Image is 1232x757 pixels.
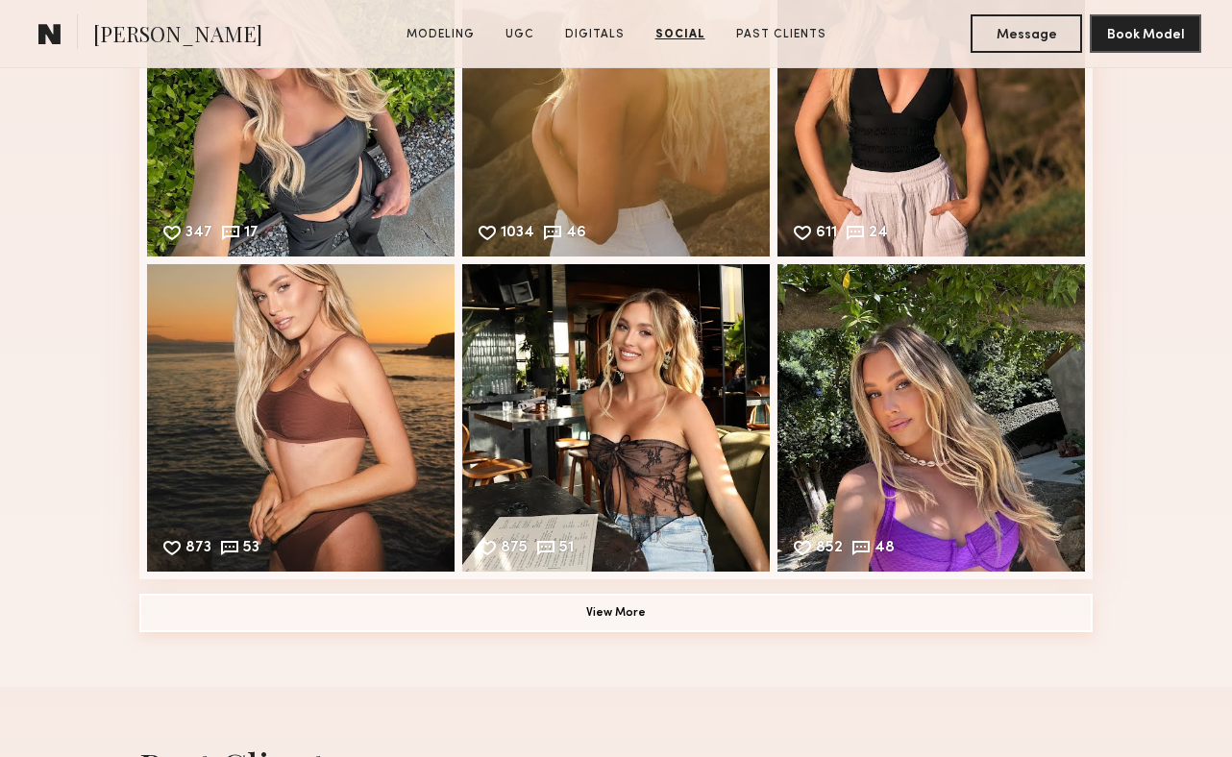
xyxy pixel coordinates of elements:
[185,226,212,243] div: 347
[243,541,259,558] div: 53
[244,226,259,243] div: 17
[501,226,534,243] div: 1034
[566,226,586,243] div: 46
[559,541,574,558] div: 51
[501,541,528,558] div: 875
[875,541,895,558] div: 48
[971,14,1082,53] button: Message
[498,26,542,43] a: UGC
[1090,25,1201,41] a: Book Model
[816,226,837,243] div: 611
[816,541,843,558] div: 852
[139,594,1093,632] button: View More
[557,26,632,43] a: Digitals
[1090,14,1201,53] button: Book Model
[185,541,211,558] div: 873
[399,26,482,43] a: Modeling
[93,19,262,53] span: [PERSON_NAME]
[869,226,888,243] div: 24
[648,26,713,43] a: Social
[728,26,834,43] a: Past Clients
